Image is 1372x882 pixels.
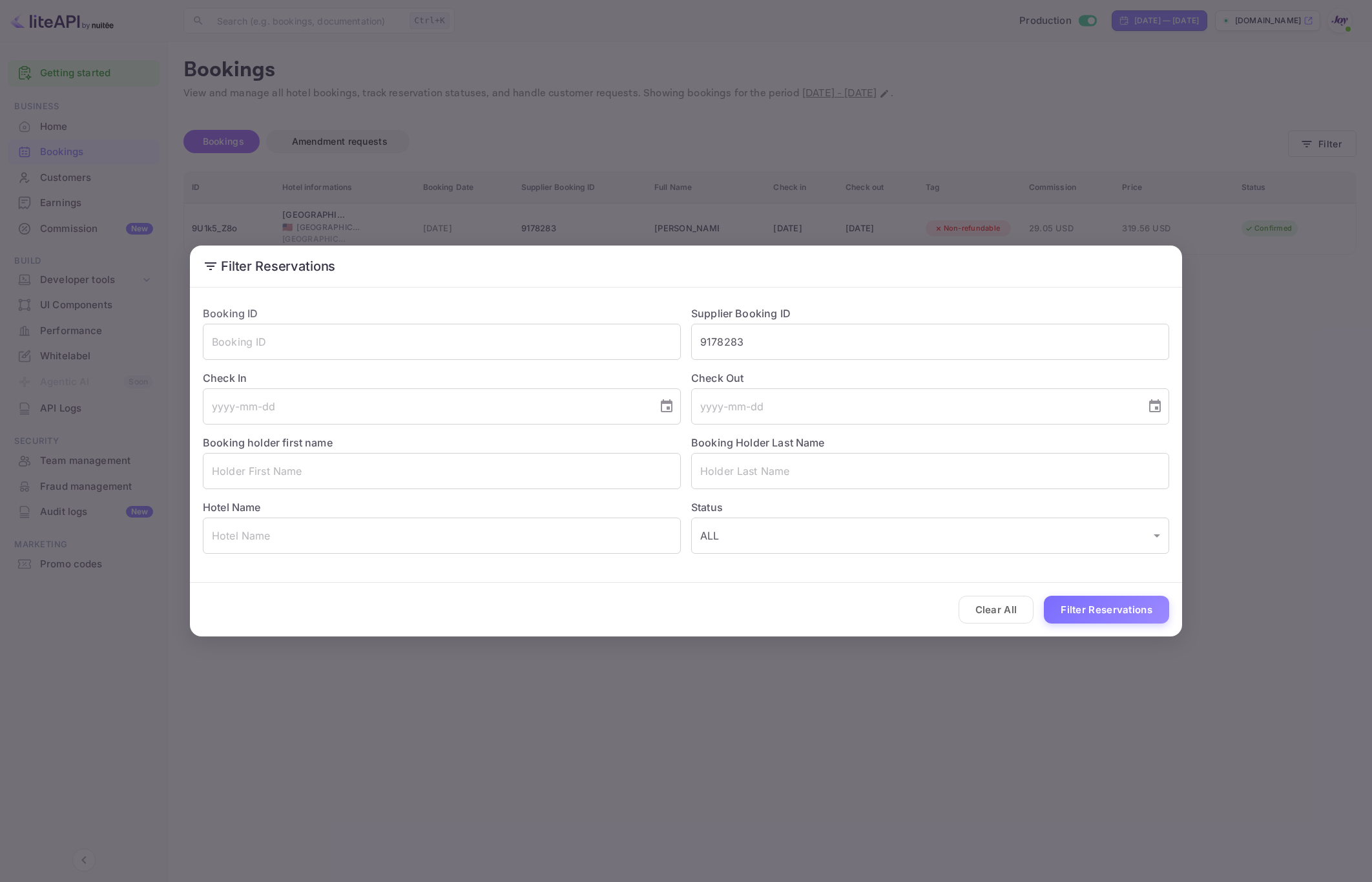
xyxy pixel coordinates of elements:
[691,436,825,449] label: Booking Holder Last Name
[691,388,1137,425] input: yyyy-mm-dd
[1044,596,1169,624] button: Filter Reservations
[203,453,681,489] input: Holder First Name
[203,324,681,360] input: Booking ID
[203,307,258,320] label: Booking ID
[691,518,1169,554] div: ALL
[654,394,680,419] button: Choose date
[1142,394,1168,419] button: Choose date
[203,370,681,386] label: Check In
[691,307,791,320] label: Supplier Booking ID
[691,453,1169,489] input: Holder Last Name
[959,596,1034,624] button: Clear All
[691,370,1169,386] label: Check Out
[190,246,1182,287] h2: Filter Reservations
[203,501,261,514] label: Hotel Name
[203,388,649,425] input: yyyy-mm-dd
[691,324,1169,360] input: Supplier Booking ID
[203,436,333,449] label: Booking holder first name
[691,499,1169,515] label: Status
[203,518,681,554] input: Hotel Name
